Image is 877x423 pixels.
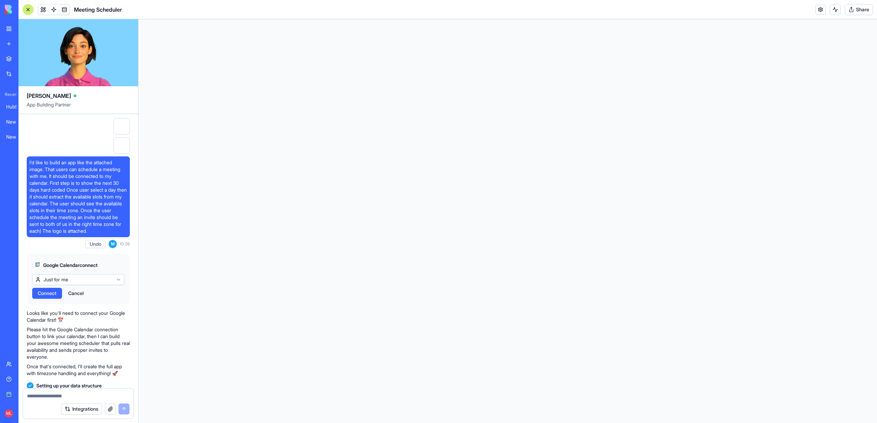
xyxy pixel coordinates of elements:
h1: Meeting Scheduler [74,5,122,14]
img: googlecalendar [35,262,40,267]
img: logo [5,5,47,14]
span: [PERSON_NAME] [27,92,71,100]
button: Share [845,4,873,15]
span: App Building Partner [27,101,130,114]
span: I'd like to build an app like the attached image. That users can schedule a meeting with me. It s... [29,159,127,234]
span: Google Calendar connect [43,262,98,269]
p: Please hit the Google Calendar connection button to link your calendar, then I can build your awe... [27,326,130,360]
button: Connect [32,288,62,299]
div: New App [6,133,25,140]
span: 10:26 [120,241,130,247]
button: Integrations [61,403,102,414]
span: Recent [2,92,16,97]
p: Looks like you'll need to connect your Google Calendar first! 📅 [27,310,130,323]
span: M [109,240,117,248]
span: Setting up your data structure [36,382,102,389]
button: Cancel [65,288,87,299]
a: HubSpot Lead Intelligence Hub [2,100,29,114]
div: New App [6,118,25,125]
a: New App [2,115,29,129]
p: Once that's connected, I'll create the full app with timezone handling and everything! 🚀 [27,363,130,377]
span: Connect [38,290,57,297]
span: ML [5,409,13,418]
a: New App [2,130,29,144]
button: Undo [85,240,106,248]
div: HubSpot Lead Intelligence Hub [6,103,25,110]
